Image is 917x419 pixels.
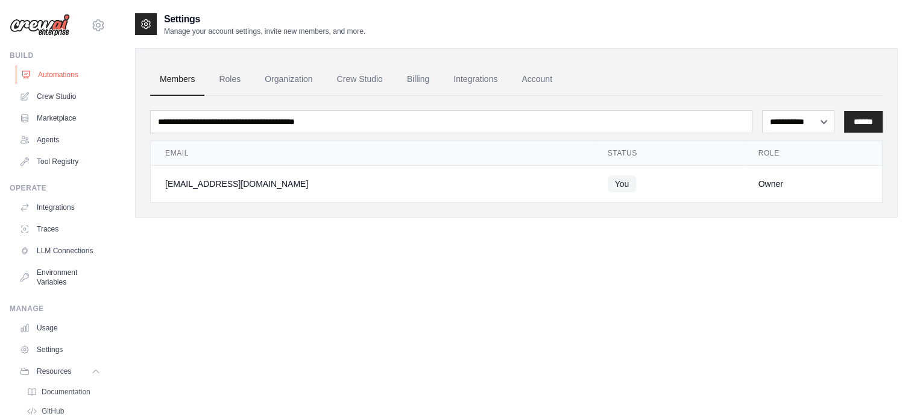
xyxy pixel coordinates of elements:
a: Traces [14,219,106,239]
span: You [608,175,637,192]
div: [EMAIL_ADDRESS][DOMAIN_NAME] [165,178,579,190]
a: Crew Studio [14,87,106,106]
div: Build [10,51,106,60]
span: Documentation [42,387,90,397]
a: Agents [14,130,106,150]
a: Usage [14,318,106,338]
a: Integrations [14,198,106,217]
h2: Settings [164,12,365,27]
a: Tool Registry [14,152,106,171]
a: Organization [255,63,322,96]
a: Marketplace [14,109,106,128]
a: Billing [397,63,439,96]
span: GitHub [42,406,64,416]
img: Logo [10,14,70,37]
a: Integrations [444,63,507,96]
a: Settings [14,340,106,359]
div: Owner [758,178,868,190]
p: Manage your account settings, invite new members, and more. [164,27,365,36]
a: LLM Connections [14,241,106,260]
a: Documentation [22,383,106,400]
th: Role [744,141,883,166]
a: Account [512,63,562,96]
a: Crew Studio [327,63,392,96]
div: Operate [10,183,106,193]
a: Automations [16,65,107,84]
th: Status [593,141,744,166]
a: Roles [209,63,250,96]
th: Email [151,141,593,166]
span: Resources [37,367,71,376]
button: Resources [14,362,106,381]
div: Manage [10,304,106,313]
a: Environment Variables [14,263,106,292]
a: Members [150,63,204,96]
